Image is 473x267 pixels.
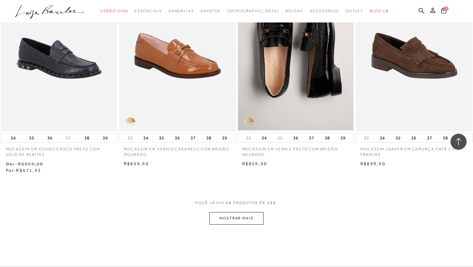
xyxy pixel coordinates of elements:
[204,133,213,142] button: 38
[378,133,387,142] button: 34
[168,5,194,17] a: categoryNavScreenReaderText
[157,133,166,142] button: 35
[237,143,354,157] a: MOCASSIM EM VERNIZ PRETO COM BRIDÃO DOURADO
[439,7,448,16] button: 2
[346,5,364,17] a: categoryNavScreenReaderText
[134,5,162,17] a: categoryNavScreenReaderText
[307,133,316,142] button: 37
[260,133,269,142] button: 34
[227,5,279,17] a: noSubCategoriesText
[119,112,142,131] img: golden_caliandra_v6.png
[226,200,232,212] span: 24
[168,9,194,13] span: Sandálias
[275,135,284,141] button: 35
[356,143,472,157] a: MOCASSIM LOAFER EM CAMURÇA CAFÉ COM FRANJAS
[124,161,149,166] span: R$859,90
[285,5,303,17] a: categoryNavScreenReaderText
[6,161,15,166] small: De:
[360,161,385,166] span: R$899,90
[82,133,91,142] button: 38
[195,200,224,206] span: VOCê JÁ VIU
[339,133,348,142] button: 39
[16,168,41,173] span: R$671,93
[45,133,54,142] button: 36
[6,168,42,173] span: Por:
[441,133,450,142] button: 38
[200,9,221,13] span: Sapatos
[323,133,332,142] button: 38
[370,5,388,17] a: BLOG LB
[18,161,43,166] small: R$959,90
[362,135,371,141] button: 33
[119,143,236,157] a: MOCASSIM EM VERNIZ CARAMELO COM BRIDÃO DOURADO
[141,133,150,142] button: 34
[409,133,418,142] button: 36
[100,5,128,17] a: categoryNavScreenReaderText
[100,9,128,13] span: Verão Viva
[134,9,162,13] span: Essenciais
[310,9,339,13] span: Acessórios
[64,135,73,141] button: 37
[200,5,221,17] a: categoryNavScreenReaderText
[370,9,388,13] span: BLOG LB
[444,6,449,11] span: 2
[101,133,110,142] button: 39
[209,212,264,225] button: MOSTRAR MAIS
[233,200,266,206] span: PRODUTOS DE
[394,133,403,142] button: 35
[457,133,466,142] button: 39
[285,9,303,13] span: Bolsas
[125,135,134,141] button: 33
[242,161,267,166] span: R$859,90
[27,133,36,142] button: 35
[173,133,182,142] button: 36
[9,133,18,142] button: 34
[1,143,118,157] a: MOCASSIM EM COURO CROCO PRETO COM SOLA DE REBITES
[244,135,253,141] button: 33
[346,9,364,13] span: Outlet
[227,9,279,13] span: [DEMOGRAPHIC_DATA]
[189,133,198,142] button: 37
[237,112,260,131] img: golden_caliandra_v6.png
[267,200,276,212] span: 125
[220,133,229,142] button: 39
[310,5,339,17] a: categoryNavScreenReaderText
[425,133,434,142] button: 37
[291,133,300,142] button: 36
